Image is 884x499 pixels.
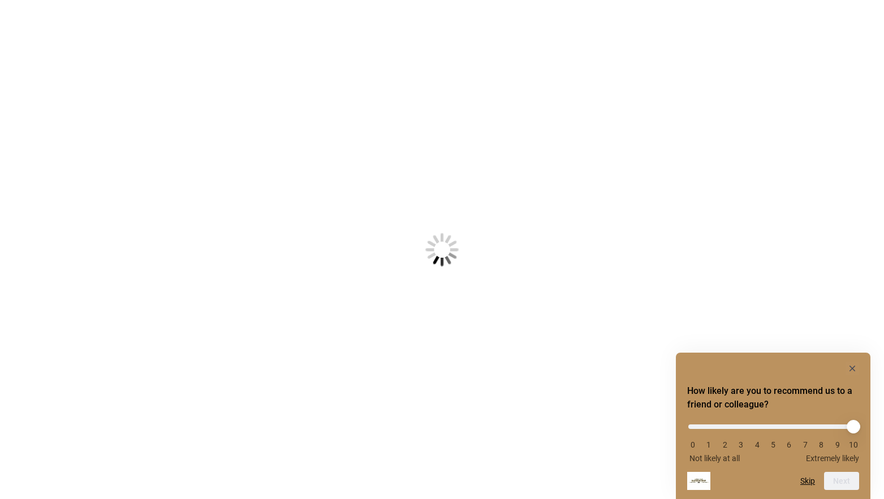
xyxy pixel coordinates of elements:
span: Extremely likely [806,454,859,463]
h2: How likely are you to recommend us to a friend or colleague? Select an option from 0 to 10, with ... [687,384,859,411]
span: Not likely at all [689,454,740,463]
li: 3 [735,440,747,449]
li: 7 [800,440,811,449]
img: Loading [370,177,515,322]
div: How likely are you to recommend us to a friend or colleague? Select an option from 0 to 10, with ... [687,362,859,490]
li: 2 [719,440,731,449]
button: Hide survey [846,362,859,375]
li: 8 [816,440,827,449]
button: Skip [800,476,815,485]
li: 9 [832,440,843,449]
li: 0 [687,440,698,449]
li: 4 [752,440,763,449]
li: 5 [767,440,779,449]
li: 1 [703,440,714,449]
li: 6 [783,440,795,449]
li: 10 [848,440,859,449]
button: Next question [824,472,859,490]
div: How likely are you to recommend us to a friend or colleague? Select an option from 0 to 10, with ... [687,416,859,463]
